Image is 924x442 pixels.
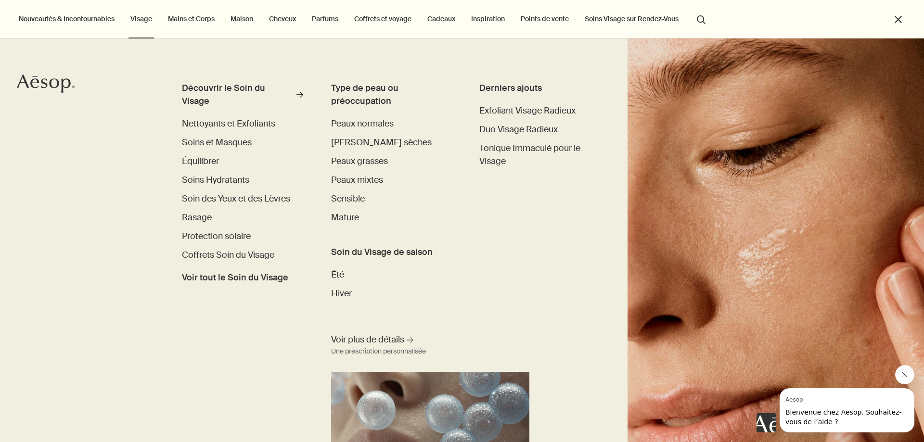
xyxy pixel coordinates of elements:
span: Sensible [331,193,365,204]
iframe: pas de contenu [757,413,776,432]
a: Protection solaire [182,230,251,243]
a: Visage [128,13,154,25]
span: Été [331,269,344,280]
a: Mature [331,211,359,224]
a: Nettoyants et Exfoliants [182,117,275,130]
a: Coffrets Soin du Visage [182,249,274,262]
span: Rasage [182,212,212,223]
a: Équilibrer [182,155,219,168]
button: Fermer le menu [893,14,904,25]
a: Maison [229,13,255,25]
a: Soin des Yeux et des Lèvres [182,192,290,205]
h3: Soin du Visage de saison [331,246,451,259]
span: Voir tout le Soin du Visage [182,271,288,284]
a: Cadeaux [425,13,457,25]
a: Exfoliant Visage Radieux [479,104,576,117]
span: Peaux sèches [331,137,432,148]
span: Équilibrer [182,155,219,167]
h3: Type de peau ou préoccupation [331,82,451,108]
div: Aesop dit « Bienvenue chez Aesop. Souhaitez-vous de l’aide ? ». Ouvrez la fenêtre de messagerie p... [757,365,914,432]
a: Soins Visage sur Rendez-Vous [583,13,680,25]
span: Peaux mixtes [331,174,383,186]
span: Protection solaire [182,230,251,242]
a: Sensible [331,192,365,205]
iframe: Message de Aesop [780,388,914,432]
a: Peaux mixtes [331,174,383,187]
a: Soins Hydratants [182,174,249,187]
span: Mature [331,212,359,223]
span: Duo Visage Radieux [479,124,558,135]
a: Parfums [310,13,340,25]
a: Peaux normales [331,117,394,130]
span: Hiver [331,288,352,299]
button: Nouveautés & Incontournables [17,13,116,25]
span: Soins Hydratants [182,174,249,186]
span: Peaux grasses [331,155,388,167]
a: Coffrets et voyage [352,13,413,25]
a: Duo Visage Radieux [479,123,558,136]
div: Derniers ajouts [479,82,600,95]
span: Soin des Yeux et des Lèvres [182,193,290,204]
span: Tonique Immaculé pour le Visage [479,142,580,167]
svg: Aesop [17,74,75,93]
a: Cheveux [267,13,298,25]
span: Voir plus de détails [331,334,404,346]
a: Tonique Immaculé pour le Visage [479,142,600,168]
div: Découvrir le Soin du Visage [182,82,295,108]
button: Lancer une recherche [693,10,710,28]
a: Mains et Corps [166,13,217,25]
span: Coffrets Soin du Visage [182,249,274,261]
a: Hiver [331,287,352,300]
span: Exfoliant Visage Radieux [479,105,576,116]
a: Découvrir le Soin du Visage [182,82,304,112]
a: Peaux grasses [331,155,388,168]
a: Voir tout le Soin du Visage [182,267,288,284]
span: Peaux normales [331,118,394,129]
a: Soins et Masques [182,136,252,149]
span: Nettoyants et Exfoliants [182,118,275,129]
a: Rasage [182,211,212,224]
a: Été [331,268,344,281]
button: Points de vente [519,13,571,25]
a: Inspiration [469,13,507,25]
iframe: Fermer le message de Aesop [895,365,914,384]
div: Une prescription personnalisée [331,346,426,357]
span: Soins et Masques [182,137,252,148]
a: [PERSON_NAME] sèches [331,136,432,149]
a: Aesop [17,74,75,96]
img: Woman holding her face with her hands [628,38,924,442]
